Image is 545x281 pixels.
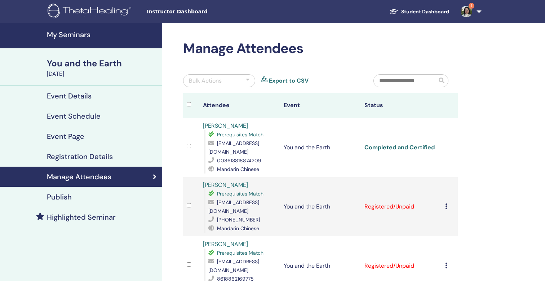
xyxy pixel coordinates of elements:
[47,193,72,201] h4: Publish
[280,177,361,236] td: You and the Earth
[217,166,259,172] span: Mandarin Chinese
[48,4,134,20] img: logo.png
[199,93,280,118] th: Attendee
[384,5,455,18] a: Student Dashboard
[364,144,435,151] a: Completed and Certified
[183,40,458,57] h2: Manage Attendees
[47,30,158,39] h4: My Seminars
[203,122,248,129] a: [PERSON_NAME]
[147,8,255,16] span: Instructor Dashboard
[47,92,92,100] h4: Event Details
[217,190,263,197] span: Prerequisites Match
[361,93,442,118] th: Status
[203,181,248,189] a: [PERSON_NAME]
[47,172,111,181] h4: Manage Attendees
[208,140,259,155] span: [EMAIL_ADDRESS][DOMAIN_NAME]
[217,225,259,232] span: Mandarin Chinese
[47,152,113,161] h4: Registration Details
[208,258,259,273] span: [EMAIL_ADDRESS][DOMAIN_NAME]
[280,93,361,118] th: Event
[217,216,260,223] span: [PHONE_NUMBER]
[43,57,162,78] a: You and the Earth[DATE]
[217,157,261,164] span: 008613818874209
[208,199,259,214] span: [EMAIL_ADDRESS][DOMAIN_NAME]
[217,250,263,256] span: Prerequisites Match
[189,76,222,85] div: Bulk Actions
[47,112,101,120] h4: Event Schedule
[469,3,474,9] span: 1
[269,76,309,85] a: Export to CSV
[47,132,84,141] h4: Event Page
[280,118,361,177] td: You and the Earth
[217,131,263,138] span: Prerequisites Match
[390,8,398,14] img: graduation-cap-white.svg
[47,70,158,78] div: [DATE]
[47,57,158,70] div: You and the Earth
[461,6,472,17] img: default.jpg
[47,213,116,221] h4: Highlighted Seminar
[203,240,248,248] a: [PERSON_NAME]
